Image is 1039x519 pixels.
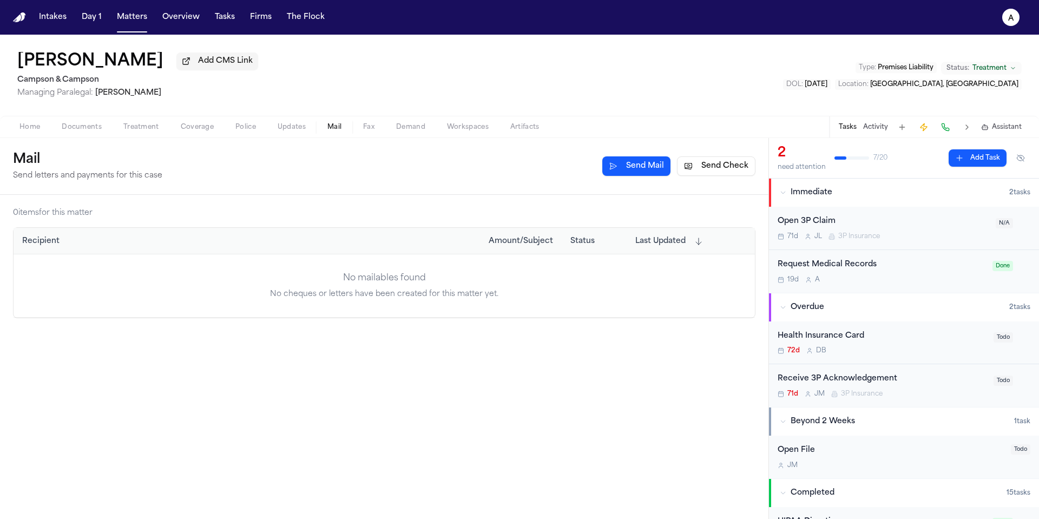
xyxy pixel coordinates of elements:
span: 15 task s [1007,489,1030,497]
button: Tasks [211,8,239,27]
span: Treatment [972,64,1007,73]
button: Overview [158,8,204,27]
button: Intakes [35,8,71,27]
span: A [815,275,820,284]
h2: Campson & Campson [17,74,258,87]
div: Receive 3P Acknowledgement [778,373,987,385]
span: Completed [791,488,834,498]
span: Last Updated [635,236,686,247]
span: Done [992,261,1013,271]
button: Immediate2tasks [769,179,1039,207]
button: Matters [113,8,152,27]
button: Firms [246,8,276,27]
div: Open task: Receive 3P Acknowledgement [769,364,1039,407]
button: Send Check [677,156,755,176]
div: Open File [778,444,1004,457]
span: Status: [946,64,969,73]
span: [DATE] [805,81,827,88]
span: Todo [994,376,1013,386]
text: A [1008,15,1014,22]
div: Health Insurance Card [778,330,987,343]
button: Status [570,236,595,247]
span: Beyond 2 Weeks [791,416,855,427]
img: Finch Logo [13,12,26,23]
button: Edit Type: Premises Liability [856,62,937,73]
span: 7 / 20 [873,154,887,162]
span: Location : [838,81,869,88]
span: 2 task s [1009,188,1030,197]
div: Open task: Open File [769,436,1039,478]
button: Tasks [839,123,857,132]
span: Overdue [791,302,824,313]
button: Change status from Treatment [941,62,1022,75]
div: 2 [778,144,826,162]
span: Updates [278,123,306,132]
span: Todo [1011,444,1030,455]
div: Open task: Open 3P Claim [769,207,1039,250]
span: J M [814,390,825,398]
span: Managing Paralegal: [17,89,93,97]
button: Assistant [981,123,1022,132]
button: Create Immediate Task [916,120,931,135]
button: Last Updated [635,236,703,247]
span: Type : [859,64,876,71]
div: No cheques or letters have been created for this matter yet. [14,289,755,300]
span: Assistant [992,123,1022,132]
button: Edit DOL: 2025-07-25 [783,79,831,90]
button: Overdue2tasks [769,293,1039,321]
button: Beyond 2 Weeks1task [769,408,1039,436]
span: Workspaces [447,123,489,132]
span: Add CMS Link [198,56,253,67]
span: D B [816,346,826,355]
button: The Flock [282,8,329,27]
span: 2 task s [1009,303,1030,312]
button: Day 1 [77,8,106,27]
button: Make a Call [938,120,953,135]
span: Mail [327,123,341,132]
span: 3P Insurance [841,390,883,398]
div: Open task: Request Medical Records [769,250,1039,293]
span: Treatment [123,123,159,132]
span: 71d [787,232,798,241]
span: [PERSON_NAME] [95,89,161,97]
h1: [PERSON_NAME] [17,52,163,71]
span: 72d [787,346,800,355]
div: No mailables found [14,272,755,285]
span: J L [814,232,822,241]
a: Home [13,12,26,23]
div: need attention [778,163,826,172]
div: 0 item s for this matter [13,208,93,219]
button: Add Task [949,149,1007,167]
span: 71d [787,390,798,398]
p: Send letters and payments for this case [13,170,162,181]
span: 1 task [1014,417,1030,426]
span: Fax [363,123,374,132]
button: Recipient [22,236,60,247]
button: Send Mail [602,156,670,176]
div: Open 3P Claim [778,215,989,228]
h1: Mail [13,151,162,168]
span: Immediate [791,187,832,198]
span: Documents [62,123,102,132]
span: 19d [787,275,799,284]
span: Police [235,123,256,132]
button: Add Task [895,120,910,135]
button: Activity [863,123,888,132]
span: J M [787,461,798,470]
span: Artifacts [510,123,540,132]
span: Premises Liability [878,64,933,71]
span: N/A [996,218,1013,228]
button: Completed15tasks [769,479,1039,507]
button: Add CMS Link [176,52,258,70]
button: Amount/Subject [489,236,553,247]
div: Open task: Health Insurance Card [769,321,1039,365]
span: Demand [396,123,425,132]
